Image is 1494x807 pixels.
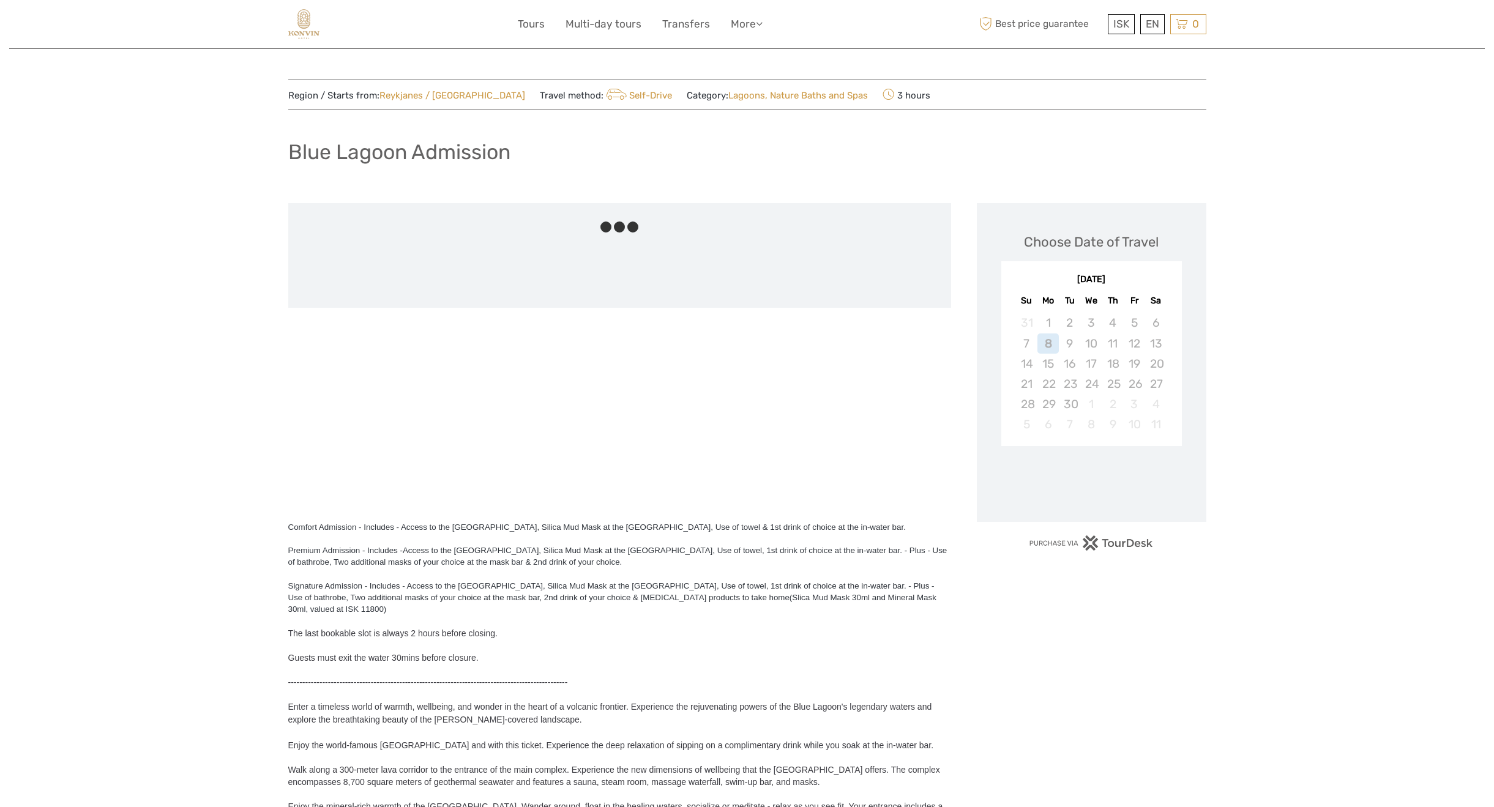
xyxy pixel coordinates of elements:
[288,628,498,638] span: The last bookable slot is always 2 hours before closing.
[731,15,763,33] a: More
[1037,414,1059,434] div: Not available Monday, October 6th, 2025
[288,546,947,567] span: Access to the [GEOGRAPHIC_DATA], Silica Mud Mask at the [GEOGRAPHIC_DATA], Use of towel, 1st drin...
[977,14,1105,34] span: Best price guarantee
[288,89,525,102] span: Region / Starts from:
[1102,333,1124,354] div: Not available Thursday, September 11th, 2025
[1102,354,1124,374] div: Not available Thursday, September 18th, 2025
[1016,374,1037,394] div: Not available Sunday, September 21st, 2025
[1145,333,1167,354] div: Not available Saturday, September 13th, 2025
[1080,292,1102,309] div: We
[1080,374,1102,394] div: Not available Wednesday, September 24th, 2025
[662,15,710,33] a: Transfers
[1037,374,1059,394] div: Not available Monday, September 22nd, 2025
[1124,374,1145,394] div: Not available Friday, September 26th, 2025
[1059,374,1080,394] div: Not available Tuesday, September 23rd, 2025
[1001,273,1182,286] div: [DATE]
[1037,292,1059,309] div: Mo
[1037,333,1059,354] div: Not available Monday, September 8th, 2025
[1080,313,1102,333] div: Not available Wednesday, September 3rd, 2025
[1059,333,1080,354] div: Not available Tuesday, September 9th, 2025
[1190,18,1201,30] span: 0
[1016,313,1037,333] div: Not available Sunday, August 31st, 2025
[566,15,641,33] a: Multi-day tours
[288,9,319,39] img: 1903-69ff98fa-d30c-4678-8f86-70567d3a2f0b_logo_small.jpg
[1037,394,1059,414] div: Not available Monday, September 29th, 2025
[288,677,568,687] span: --------------------------------------------------------------------------------------------------
[1145,313,1167,333] div: Not available Saturday, September 6th, 2025
[1016,354,1037,374] div: Not available Sunday, September 14th, 2025
[1124,333,1145,354] div: Not available Friday, September 12th, 2025
[1145,374,1167,394] div: Not available Saturday, September 27th, 2025
[1102,313,1124,333] div: Not available Thursday, September 4th, 2025
[288,581,936,614] span: Access to the [GEOGRAPHIC_DATA], Silica Mud Mask at the [GEOGRAPHIC_DATA], Use of towel, 1st drin...
[288,740,934,750] span: Enjoy the world-famous [GEOGRAPHIC_DATA] and with this ticket. Experience the deep relaxation of ...
[1080,414,1102,434] div: Not available Wednesday, October 8th, 2025
[1124,354,1145,374] div: Not available Friday, September 19th, 2025
[1016,414,1037,434] div: Not available Sunday, October 5th, 2025
[1102,414,1124,434] div: Not available Thursday, October 9th, 2025
[1080,333,1102,354] div: Not available Wednesday, September 10th, 2025
[1102,292,1124,309] div: Th
[1145,292,1167,309] div: Sa
[1102,394,1124,414] div: Not available Thursday, October 2nd, 2025
[1059,313,1080,333] div: Not available Tuesday, September 2nd, 2025
[1059,414,1080,434] div: Not available Tuesday, October 7th, 2025
[1005,313,1178,434] div: month 2025-09
[518,15,545,33] a: Tours
[288,653,479,663] span: Guests must exit the water 30mins before closure.
[1016,394,1037,414] div: Not available Sunday, September 28th, 2025
[1059,354,1080,374] div: Not available Tuesday, September 16th, 2025
[1088,478,1096,486] div: Loading...
[1124,394,1145,414] div: Not available Friday, October 3rd, 2025
[1145,414,1167,434] div: Not available Saturday, October 11th, 2025
[288,545,951,568] div: Premium Admission - Includes -
[1113,18,1129,30] span: ISK
[687,89,868,102] span: Category:
[1140,14,1165,34] div: EN
[1145,354,1167,374] div: Not available Saturday, September 20th, 2025
[540,86,673,103] span: Travel method:
[379,90,525,101] a: Reykjanes / [GEOGRAPHIC_DATA]
[1037,313,1059,333] div: Not available Monday, September 1st, 2025
[1124,313,1145,333] div: Not available Friday, September 5th, 2025
[1080,354,1102,374] div: Not available Wednesday, September 17th, 2025
[1016,333,1037,354] div: Not available Sunday, September 7th, 2025
[1029,535,1153,551] img: PurchaseViaTourDesk.png
[1037,354,1059,374] div: Not available Monday, September 15th, 2025
[288,765,940,787] span: Walk along a 300-meter lava corridor to the entrance of the main complex. Experience the new dime...
[288,688,951,724] span: Enter a timeless world of warmth, wellbeing, and wonder in the heart of a volcanic frontier. Expe...
[288,521,951,533] div: Comfort Admission - Includes - Access to the [GEOGRAPHIC_DATA], Silica Mud Mask at the [GEOGRAPHI...
[288,139,510,165] h1: Blue Lagoon Admission
[1124,414,1145,434] div: Not available Friday, October 10th, 2025
[1145,394,1167,414] div: Not available Saturday, October 4th, 2025
[883,86,930,103] span: 3 hours
[603,90,673,101] a: Self-Drive
[1024,232,1159,251] div: Choose Date of Travel
[1080,394,1102,414] div: Not available Wednesday, October 1st, 2025
[288,581,405,590] span: Signature Admission - Includes -
[1059,292,1080,309] div: Tu
[1059,394,1080,414] div: Not available Tuesday, September 30th, 2025
[728,90,868,101] a: Lagoons, Nature Baths and Spas
[1016,292,1037,309] div: Su
[1102,374,1124,394] div: Not available Thursday, September 25th, 2025
[1124,292,1145,309] div: Fr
